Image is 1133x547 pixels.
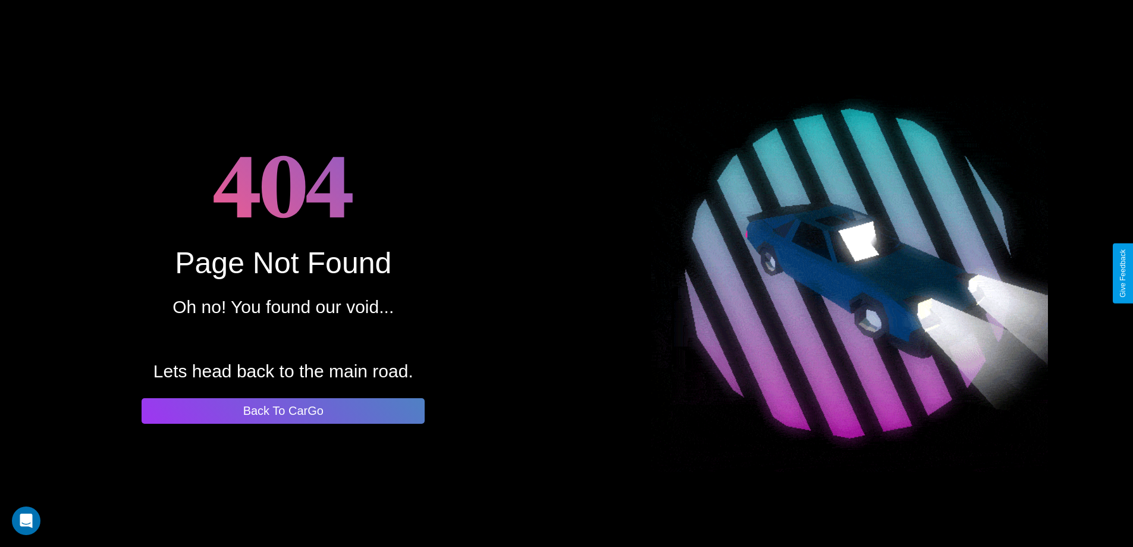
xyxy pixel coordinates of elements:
[142,398,425,424] button: Back To CarGo
[213,124,354,246] h1: 404
[153,291,413,387] p: Oh no! You found our void... Lets head back to the main road.
[651,75,1048,472] img: spinning car
[12,507,40,535] div: Open Intercom Messenger
[1119,249,1127,298] div: Give Feedback
[175,246,391,280] div: Page Not Found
